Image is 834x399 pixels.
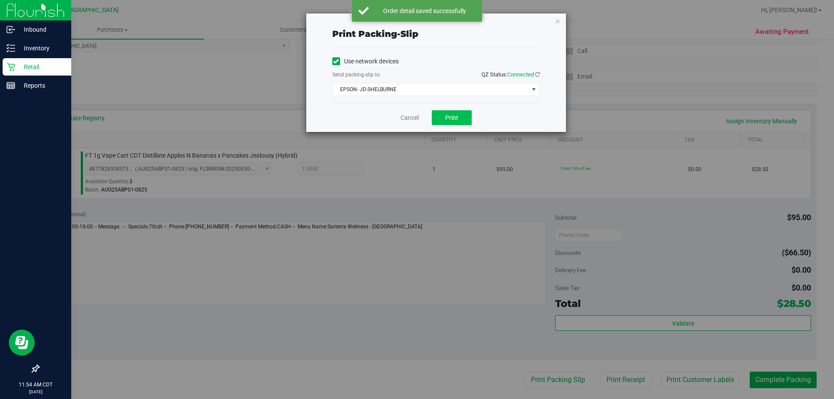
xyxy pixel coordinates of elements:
[15,43,67,53] p: Inventory
[332,71,381,79] label: Send packing-slip to:
[400,113,419,122] a: Cancel
[7,44,15,53] inline-svg: Inventory
[15,24,67,35] p: Inbound
[432,110,472,125] button: Print
[7,25,15,34] inline-svg: Inbound
[332,29,418,39] span: Print packing-slip
[15,80,67,91] p: Reports
[7,81,15,90] inline-svg: Reports
[9,330,35,356] iframe: Resource center
[481,71,540,78] span: QZ Status:
[7,63,15,71] inline-svg: Retail
[445,114,458,121] span: Print
[507,71,534,78] span: Connected
[4,381,67,389] p: 11:54 AM CDT
[332,57,399,66] label: Use network devices
[333,83,529,96] span: EPSON- JD-SHELBURNE
[374,7,476,15] div: Order detail saved successfully
[4,389,67,395] p: [DATE]
[528,83,539,96] span: select
[15,62,67,72] p: Retail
